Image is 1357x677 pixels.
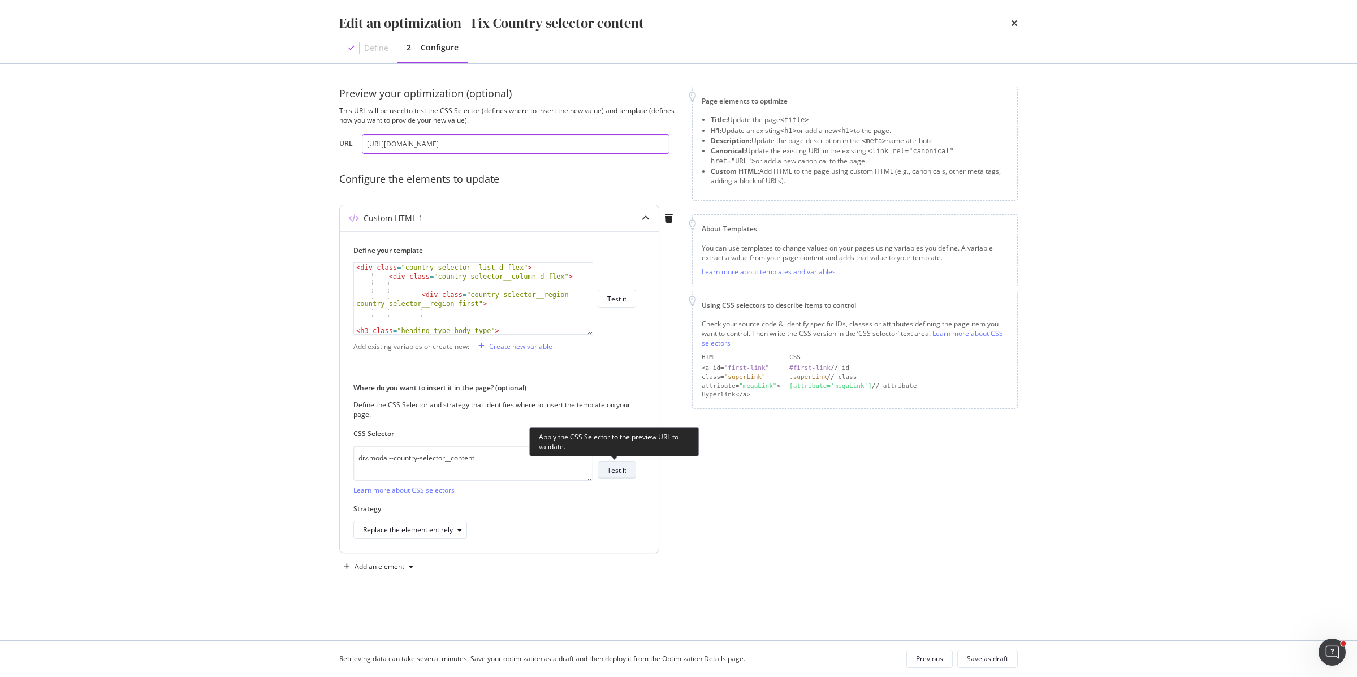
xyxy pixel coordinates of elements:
div: Replace the element entirely [363,527,453,533]
button: Save as draft [957,650,1018,668]
iframe: Intercom live chat [1319,639,1346,666]
div: Page elements to optimize [702,96,1008,106]
div: Custom HTML 1 [364,213,423,224]
div: Using CSS selectors to describe items to control [702,300,1008,310]
label: Define your template [353,245,636,255]
span: <link rel="canonical" href="URL"> [711,147,954,165]
div: times [1011,14,1018,33]
div: Hyperlink</a> [702,390,780,399]
div: Check your source code & identify specific IDs, classes or attributes defining the page item you ... [702,319,1008,348]
div: Preview your optimization (optional) [339,87,678,101]
div: .superLink [789,373,827,381]
span: <h1> [837,127,854,135]
li: Add HTML to the page using custom HTML (e.g., canonicals, other meta tags, adding a block of URLs). [711,166,1008,186]
label: CSS Selector [353,429,636,438]
div: About Templates [702,224,1008,234]
div: [attribute='megaLink'] [789,382,872,390]
div: // id [789,364,1008,373]
span: <h1> [780,127,797,135]
textarea: div.modal--country-selector__content [353,446,593,481]
button: Previous [906,650,953,668]
button: Test it [598,461,636,479]
div: Retrieving data can take several minutes. Save your optimization as a draft and then deploy it fr... [339,654,745,663]
div: Add an element [355,563,404,570]
strong: Title: [711,115,728,124]
label: URL [339,139,353,151]
div: Previous [916,654,943,663]
div: "megaLink" [739,382,776,390]
div: Test it [607,465,626,475]
a: Learn more about templates and variables [702,267,836,277]
div: <a id= [702,364,780,373]
div: class= [702,373,780,382]
button: Test it [598,290,636,308]
div: Configure [421,42,459,53]
label: Where do you want to insert it in the page? (optional) [353,383,636,393]
div: Configure the elements to update [339,172,678,187]
div: "superLink" [724,373,766,381]
span: <title> [780,116,809,124]
div: HTML [702,353,780,362]
div: // attribute [789,382,1008,391]
span: <meta> [862,137,886,145]
div: 2 [407,42,411,53]
div: This URL will be used to test the CSS Selector (defines where to insert the new value) and templa... [339,106,678,125]
strong: Custom HTML: [711,166,759,176]
div: Test it [607,294,626,304]
a: Learn more about CSS selectors [353,485,455,495]
div: Edit an optimization - Fix Country selector content [339,14,644,33]
div: #first-link [789,364,831,372]
li: Update the page . [711,115,1008,125]
div: Define [364,42,388,54]
div: Add existing variables or create new: [353,342,469,351]
div: // class [789,373,1008,382]
strong: Canonical: [711,146,746,156]
div: Create new variable [489,342,552,351]
div: attribute= > [702,382,780,391]
div: "first-link" [724,364,769,372]
div: Apply the CSS Selector to the preview URL to validate. [529,427,699,456]
li: Update the page description in the name attribute [711,136,1008,146]
div: CSS [789,353,1008,362]
button: Replace the element entirely [353,521,467,539]
button: Create new variable [474,337,552,355]
div: You can use templates to change values on your pages using variables you define. A variable extra... [702,243,1008,262]
strong: H1: [711,126,721,135]
button: Add an element [339,558,418,576]
div: Define the CSS Selector and strategy that identifies where to insert the template on your page. [353,400,636,419]
li: Update the existing URL in the existing or add a new canonical to the page. [711,146,1008,166]
input: https://www.example.com [362,134,669,154]
label: Strategy [353,504,636,514]
a: Learn more about CSS selectors [702,329,1003,348]
li: Update an existing or add a new to the page. [711,126,1008,136]
strong: Description: [711,136,751,145]
div: Save as draft [967,654,1008,663]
